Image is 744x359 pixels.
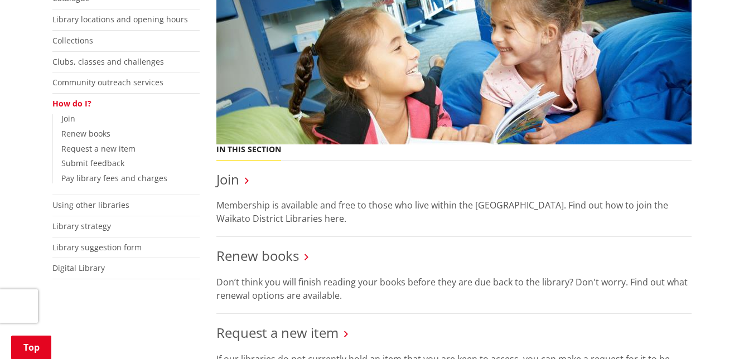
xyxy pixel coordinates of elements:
[216,170,239,188] a: Join
[216,145,281,154] h5: In this section
[52,56,164,67] a: Clubs, classes and challenges
[216,275,692,302] p: Don’t think you will finish reading your books before they are due back to the library? Don't wor...
[52,221,111,231] a: Library strategy
[52,200,129,210] a: Using other libraries
[693,312,733,352] iframe: Messenger Launcher
[52,35,93,46] a: Collections
[52,14,188,25] a: Library locations and opening hours
[52,242,142,253] a: Library suggestion form
[216,198,692,225] p: Membership is available and free to those who live within the [GEOGRAPHIC_DATA]. Find out how to ...
[61,128,110,139] a: Renew books
[61,158,124,168] a: Submit feedback
[61,173,167,183] a: Pay library fees and charges
[11,336,51,359] a: Top
[52,77,163,88] a: Community outreach services
[216,246,299,265] a: Renew books
[52,263,105,273] a: Digital Library
[61,143,136,154] a: Request a new item
[52,98,91,109] a: How do I?
[216,323,339,342] a: Request a new item
[61,113,75,124] a: Join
